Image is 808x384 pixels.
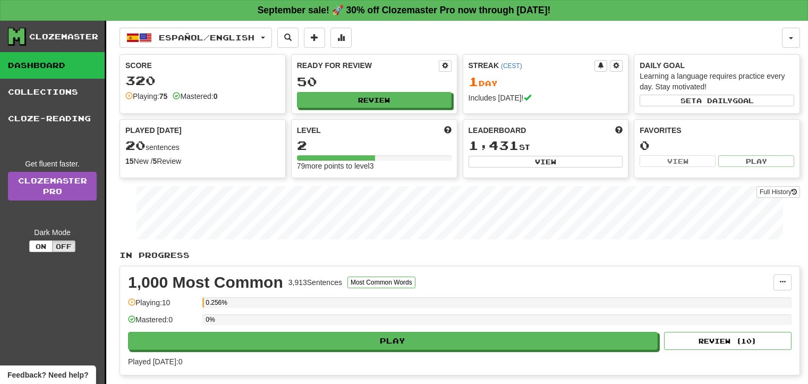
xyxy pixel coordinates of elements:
[159,33,254,42] span: Español / English
[469,74,479,89] span: 1
[128,314,197,332] div: Mastered: 0
[756,186,800,198] button: Full History
[125,157,134,165] strong: 15
[640,125,794,136] div: Favorites
[297,92,452,108] button: Review
[288,277,342,288] div: 3,913 Sentences
[469,139,623,153] div: st
[8,158,97,169] div: Get fluent faster.
[214,92,218,101] strong: 0
[8,227,97,238] div: Dark Mode
[297,60,439,71] div: Ready for Review
[125,139,280,153] div: sentences
[128,332,658,350] button: Play
[469,60,595,71] div: Streak
[640,71,794,92] div: Learning a language requires practice every day. Stay motivated!
[469,138,519,153] span: 1,431
[297,75,452,88] div: 50
[125,91,167,102] div: Playing:
[7,370,88,380] span: Open feedback widget
[330,28,352,48] button: More stats
[52,240,75,252] button: Off
[128,297,197,315] div: Playing: 10
[718,155,794,167] button: Play
[615,125,623,136] span: This week in points, UTC
[304,28,325,48] button: Add sentence to collection
[8,172,97,201] a: ClozemasterPro
[664,332,792,350] button: Review (10)
[29,240,53,252] button: On
[258,5,551,15] strong: September sale! 🚀 30% off Clozemaster Pro now through [DATE]!
[152,157,157,165] strong: 5
[159,92,168,101] strong: 75
[347,277,415,288] button: Most Common Words
[469,125,526,136] span: Leaderboard
[297,161,452,171] div: 79 more points to level 3
[501,62,522,70] a: (CEST)
[469,93,623,103] div: Includes [DATE]!
[173,91,217,102] div: Mastered:
[120,28,272,48] button: Español/English
[640,60,794,71] div: Daily Goal
[125,156,280,166] div: New / Review
[120,250,800,261] p: In Progress
[297,125,321,136] span: Level
[125,125,182,136] span: Played [DATE]
[128,274,283,290] div: 1,000 Most Common
[125,138,146,153] span: 20
[125,60,280,71] div: Score
[444,125,452,136] span: Score more points to level up
[640,95,794,106] button: Seta dailygoal
[469,156,623,168] button: View
[297,139,452,152] div: 2
[29,31,98,42] div: Clozemaster
[128,357,182,366] span: Played [DATE]: 0
[640,155,716,167] button: View
[469,75,623,89] div: Day
[125,74,280,87] div: 320
[696,97,733,104] span: a daily
[640,139,794,152] div: 0
[277,28,299,48] button: Search sentences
